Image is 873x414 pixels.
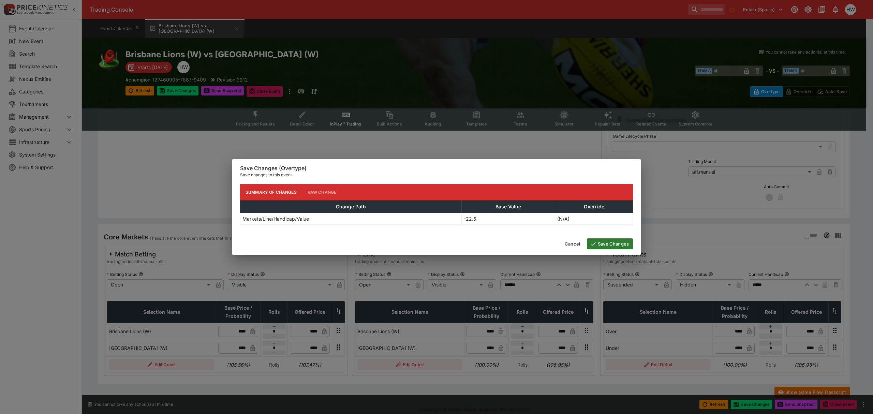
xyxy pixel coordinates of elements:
th: Change Path [240,201,462,213]
h6: Save Changes (Overtype) [240,165,633,172]
button: Save Changes [587,238,633,249]
button: Raw Change [302,184,342,200]
p: Save changes to this event. [240,172,633,178]
td: (N/A) [555,213,633,225]
p: Markets/Line/Handicap/Value [242,215,309,222]
button: Cancel [561,238,584,249]
td: -22.5 [461,213,555,225]
button: Summary of Changes [240,184,302,200]
th: Override [555,201,633,213]
th: Base Value [461,201,555,213]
